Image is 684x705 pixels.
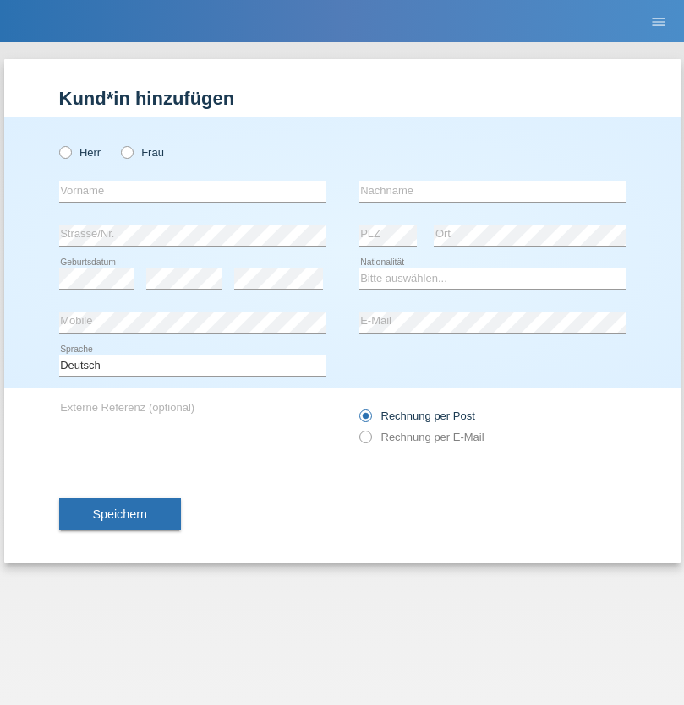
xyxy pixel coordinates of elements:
input: Frau [121,146,132,157]
label: Frau [121,146,164,159]
input: Rechnung per Post [359,409,370,431]
input: Herr [59,146,70,157]
h1: Kund*in hinzufügen [59,88,626,109]
label: Rechnung per E-Mail [359,431,484,443]
a: menu [642,16,676,26]
label: Herr [59,146,101,159]
button: Speichern [59,498,181,530]
input: Rechnung per E-Mail [359,431,370,452]
i: menu [650,14,667,30]
label: Rechnung per Post [359,409,475,422]
span: Speichern [93,507,147,521]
